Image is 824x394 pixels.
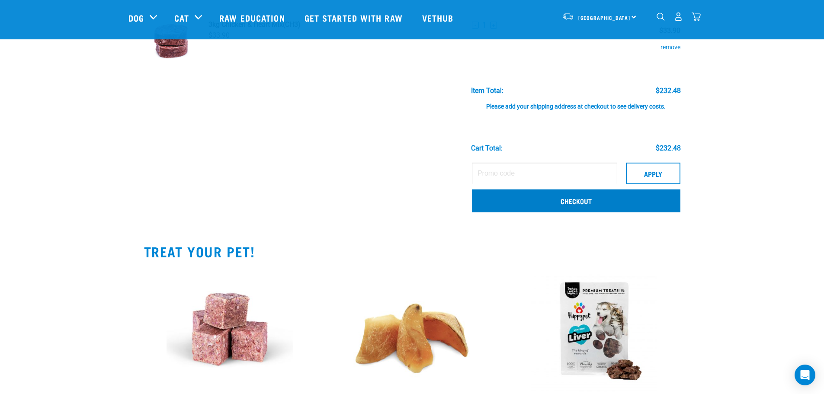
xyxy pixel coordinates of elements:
div: $232.48 [656,144,681,152]
img: home-icon-1@2x.png [657,13,665,21]
input: Promo code [472,163,617,184]
a: Raw Education [211,0,295,35]
span: [GEOGRAPHIC_DATA] [578,16,631,19]
img: van-moving.png [562,13,574,20]
a: Vethub [414,0,465,35]
img: Goat-MIx_38448.jpg [167,266,293,392]
button: remove [660,35,680,51]
td: $33.90 [631,13,685,72]
a: Cat [174,11,189,24]
div: Open Intercom Messenger [795,365,815,385]
div: Item Total: [471,87,503,95]
a: Get started with Raw [296,0,414,35]
img: Happypet_Venison-liver_70g.1.jpg [531,266,657,392]
div: $232.48 [656,87,681,95]
img: home-icon@2x.png [692,12,701,21]
a: Checkout [472,189,680,212]
button: Apply [626,163,680,184]
img: Chicken & Heart Mix [149,20,193,65]
h2: TREAT YOUR PET! [144,243,680,259]
a: Dog [128,11,144,24]
img: user.png [674,12,683,21]
div: Cart total: [471,144,503,152]
img: Cattle_Hooves.jpg [349,266,475,392]
div: Please add your shipping address at checkout to see delivery costs. [471,95,681,110]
